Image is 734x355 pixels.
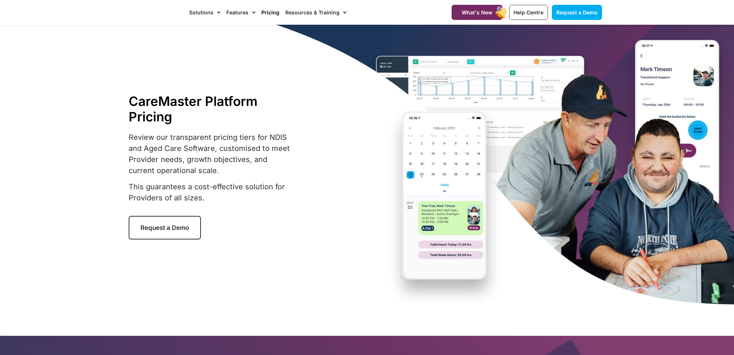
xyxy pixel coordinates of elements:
span: Help Centre [514,9,543,15]
span: Request a Demo [140,224,189,231]
p: Review our transparent pricing tiers for NDIS and Aged Care Software, customised to meet Provider... [129,132,295,176]
h1: CareMaster Platform Pricing [129,93,295,124]
span: What's New [462,9,493,15]
span: Request a Demo [556,9,598,15]
img: CareMaster Logo [132,7,182,18]
p: This guarantees a cost-effective solution for Providers of all sizes. [129,181,295,203]
a: Request a Demo [129,216,201,239]
a: What's New [452,5,502,20]
a: Request a Demo [552,5,602,20]
a: Help Centre [509,5,548,20]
